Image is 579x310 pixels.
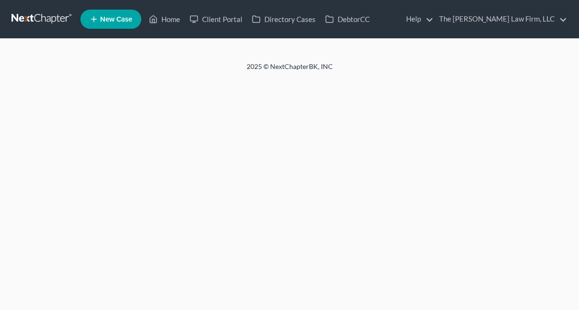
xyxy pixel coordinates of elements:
[320,11,375,28] a: DebtorCC
[80,10,141,29] new-legal-case-button: New Case
[401,11,433,28] a: Help
[434,11,567,28] a: The [PERSON_NAME] Law Firm, LLC
[144,11,185,28] a: Home
[185,11,247,28] a: Client Portal
[247,11,320,28] a: Directory Cases
[17,62,563,79] div: 2025 © NextChapterBK, INC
